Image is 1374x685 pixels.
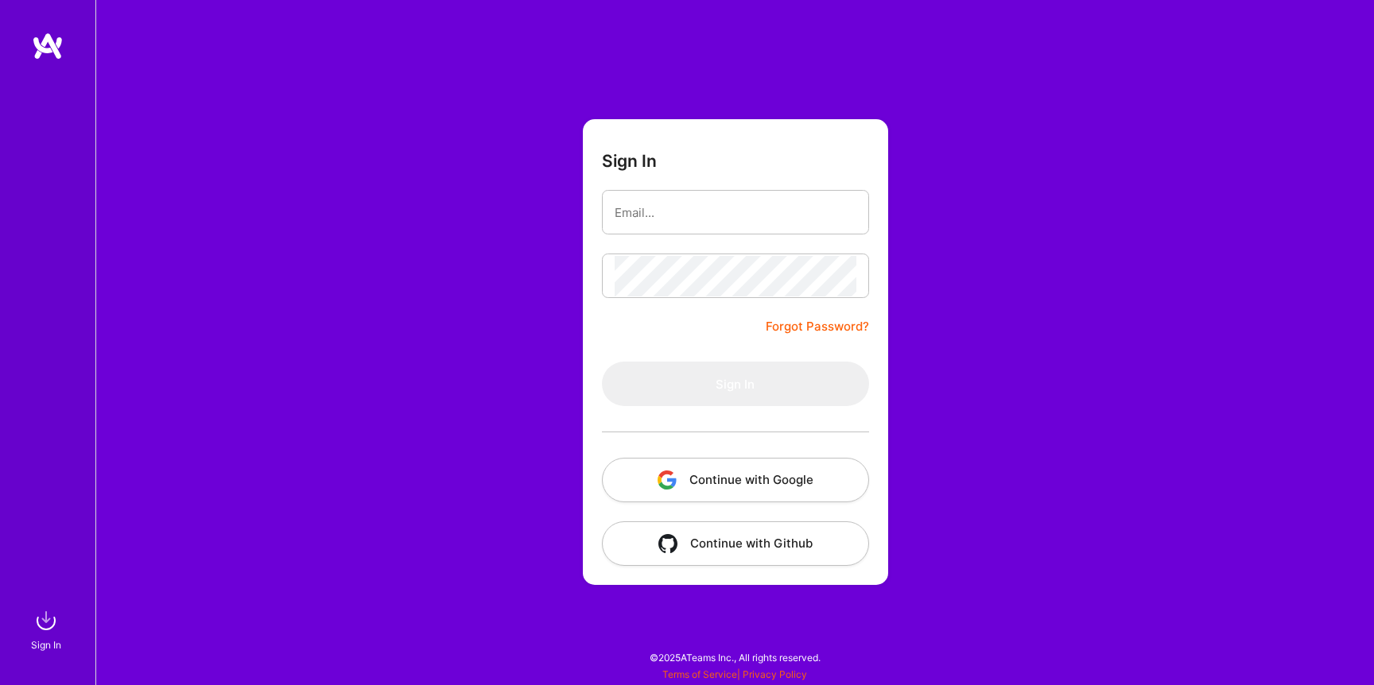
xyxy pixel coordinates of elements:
[32,32,64,60] img: logo
[95,637,1374,677] div: © 2025 ATeams Inc., All rights reserved.
[662,668,737,680] a: Terms of Service
[615,192,856,233] input: Email...
[766,317,869,336] a: Forgot Password?
[30,605,62,637] img: sign in
[602,458,869,502] button: Continue with Google
[602,151,657,171] h3: Sign In
[658,470,677,490] img: icon
[602,362,869,406] button: Sign In
[602,521,869,566] button: Continue with Github
[743,668,807,680] a: Privacy Policy
[662,668,807,680] span: |
[33,605,62,653] a: sign inSign In
[31,637,61,653] div: Sign In
[658,534,677,553] img: icon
